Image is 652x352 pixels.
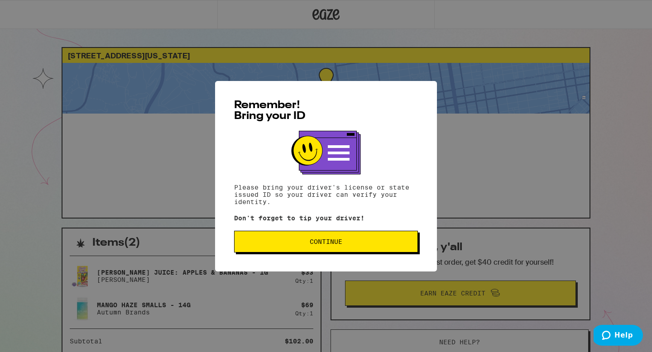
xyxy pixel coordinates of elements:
span: Remember! Bring your ID [234,100,306,122]
p: Please bring your driver's license or state issued ID so your driver can verify your identity. [234,184,418,205]
span: Continue [310,238,342,245]
iframe: Opens a widget where you can find more information [594,325,643,347]
button: Continue [234,231,418,252]
p: Don't forget to tip your driver! [234,214,418,222]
